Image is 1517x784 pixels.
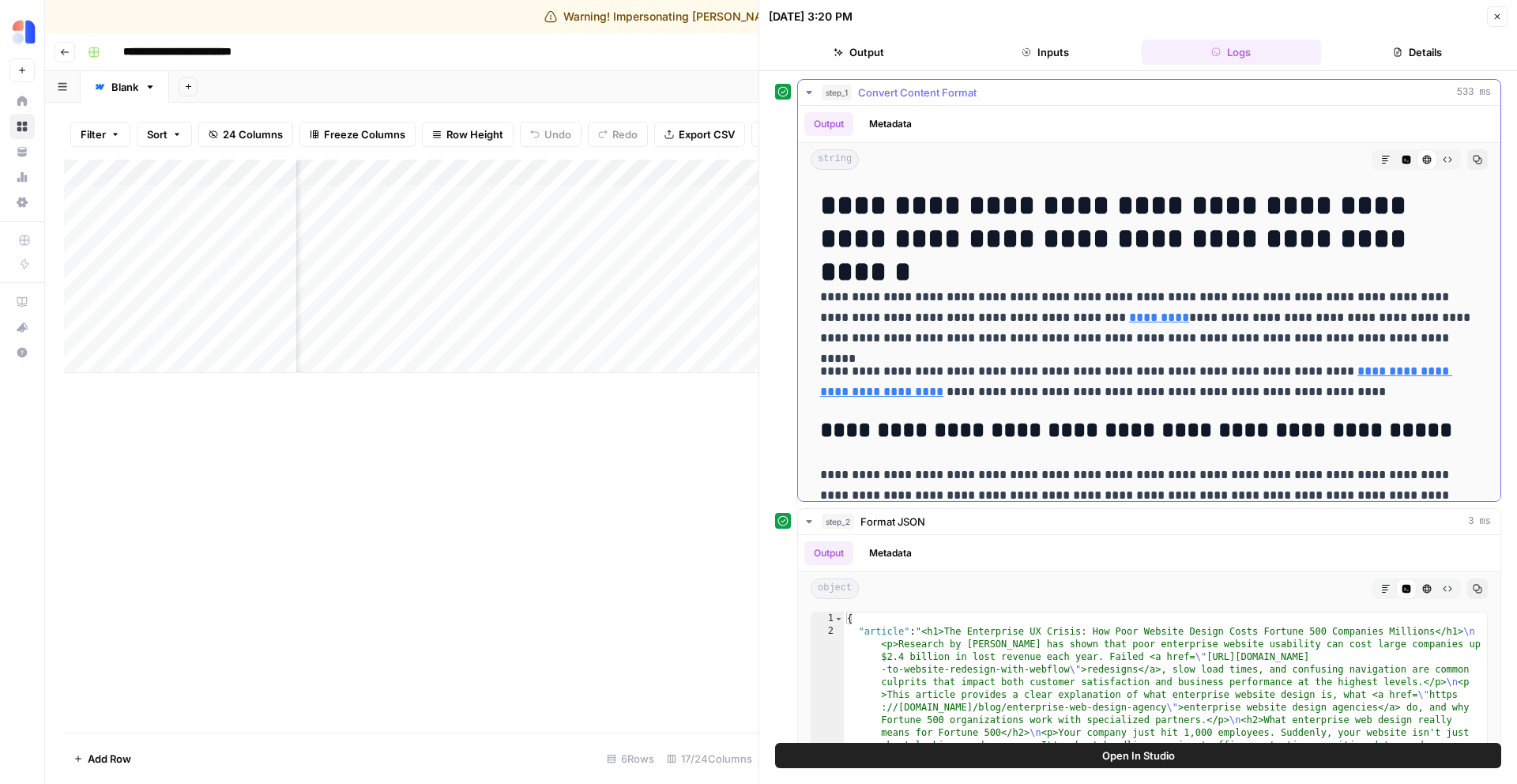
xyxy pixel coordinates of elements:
button: Freeze Columns [299,122,416,147]
button: 3 ms [798,509,1500,534]
button: Metadata [860,541,921,565]
span: string [811,149,859,170]
button: Details [1327,40,1508,65]
div: What's new? [10,315,34,339]
span: Redo [612,126,638,142]
span: 3 ms [1468,514,1491,529]
a: Home [9,89,35,114]
div: [DATE] 3:20 PM [769,9,853,24]
button: Add Row [64,746,141,771]
span: 533 ms [1457,85,1491,100]
a: AirOps Academy [9,289,35,315]
span: Undo [544,126,571,142]
button: 24 Columns [198,122,293,147]
span: Row Height [446,126,503,142]
img: Ammo Logo [9,18,38,47]
button: Workspace: Ammo [9,13,35,52]
span: Toggle code folding, rows 1 through 3 [834,612,843,625]
div: 6 Rows [600,746,661,771]
a: Your Data [9,139,35,164]
button: Redo [588,122,648,147]
button: Output [804,541,853,565]
button: Export CSV [654,122,745,147]
button: 533 ms [798,80,1500,105]
button: Output [769,40,949,65]
button: Filter [70,122,130,147]
span: Sort [147,126,168,142]
div: Blank [111,79,138,95]
span: Convert Content Format [858,85,977,100]
span: Format JSON [860,514,925,530]
button: Metadata [860,112,921,136]
span: Filter [81,126,106,142]
button: Help + Support [9,340,35,365]
span: step_1 [822,85,852,100]
button: Inputs [955,40,1135,65]
button: Row Height [422,122,514,147]
a: Usage [9,164,35,190]
button: Sort [137,122,192,147]
a: Blank [81,71,169,103]
button: What's new? [9,315,35,340]
button: Open In Studio [775,743,1501,768]
span: object [811,579,859,599]
span: 24 Columns [223,126,283,142]
div: 1 [811,612,844,625]
button: Output [804,112,853,136]
a: Settings [9,190,35,215]
span: step_2 [822,514,854,530]
button: Undo [520,122,582,147]
div: 17/24 Columns [661,746,758,771]
button: Logs [1142,40,1322,65]
span: Open In Studio [1102,748,1175,763]
span: Add Row [88,751,131,767]
div: Warning! Impersonating [PERSON_NAME][EMAIL_ADDRESS][DOMAIN_NAME] [544,9,973,24]
span: Export CSV [679,126,735,142]
div: 533 ms [798,106,1500,501]
a: Browse [9,114,35,139]
span: Freeze Columns [324,126,405,142]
